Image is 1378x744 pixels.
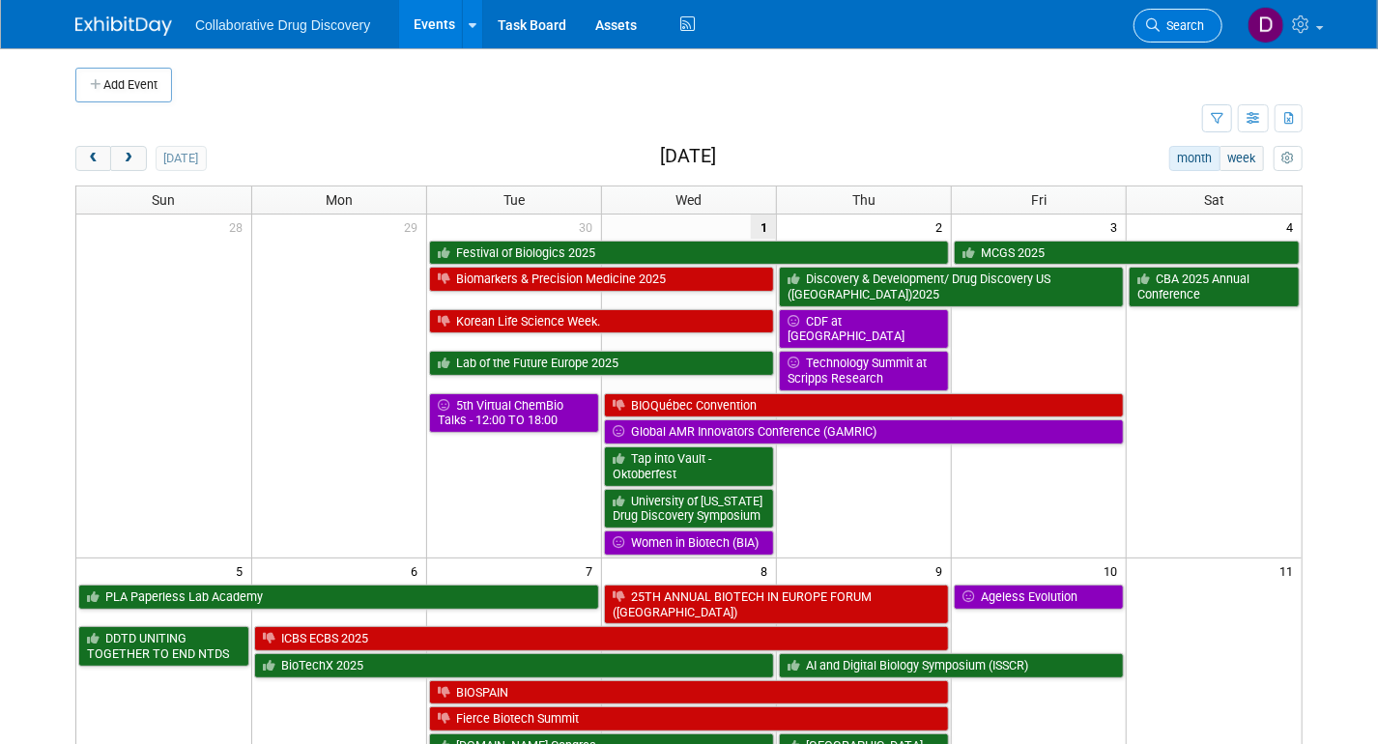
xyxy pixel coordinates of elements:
a: Discovery & Development/ Drug Discovery US ([GEOGRAPHIC_DATA])2025 [779,267,1124,306]
span: 7 [584,558,601,583]
a: BIOSPAIN [429,680,949,705]
span: 2 [933,215,951,239]
button: myCustomButton [1274,146,1303,171]
span: Thu [852,192,876,208]
span: Tue [503,192,525,208]
span: 28 [227,215,251,239]
button: month [1169,146,1220,171]
a: Ageless Evolution [954,585,1124,610]
a: BioTechX 2025 [254,653,774,678]
a: Women in Biotech (BIA) [604,530,774,556]
span: 4 [1284,215,1302,239]
span: 10 [1102,558,1126,583]
button: next [110,146,146,171]
a: Festival of Biologics 2025 [429,241,949,266]
a: MCGS 2025 [954,241,1300,266]
span: Mon [326,192,353,208]
span: 29 [402,215,426,239]
button: [DATE] [156,146,207,171]
a: Search [1134,9,1222,43]
span: 11 [1278,558,1302,583]
a: Korean Life Science Week. [429,309,774,334]
img: Daniel Castro [1248,7,1284,43]
span: Fri [1031,192,1047,208]
i: Personalize Calendar [1281,153,1294,165]
span: Wed [675,192,702,208]
button: Add Event [75,68,172,102]
a: 25TH ANNUAL BIOTECH IN EUROPE FORUM ([GEOGRAPHIC_DATA]) [604,585,949,624]
span: 3 [1108,215,1126,239]
a: CDF at [GEOGRAPHIC_DATA] [779,309,949,349]
button: week [1220,146,1264,171]
a: Technology Summit at Scripps Research [779,351,949,390]
span: Sat [1204,192,1224,208]
a: Global AMR Innovators Conference (GAMRIC) [604,419,1124,444]
a: Biomarkers & Precision Medicine 2025 [429,267,774,292]
a: Fierce Biotech Summit [429,706,949,731]
button: prev [75,146,111,171]
span: Collaborative Drug Discovery [195,17,370,33]
a: PLA Paperless Lab Academy [78,585,599,610]
a: AI and Digital Biology Symposium (ISSCR) [779,653,1124,678]
span: 8 [759,558,776,583]
span: 30 [577,215,601,239]
img: ExhibitDay [75,16,172,36]
span: 1 [751,215,776,239]
a: BIOQuébec Convention [604,393,1124,418]
span: 5 [234,558,251,583]
a: ICBS ECBS 2025 [254,626,950,651]
span: 9 [933,558,951,583]
span: Sun [152,192,175,208]
a: Tap into Vault - Oktoberfest [604,446,774,486]
a: Lab of the Future Europe 2025 [429,351,774,376]
a: University of [US_STATE] Drug Discovery Symposium [604,489,774,529]
h2: [DATE] [660,146,716,167]
span: 6 [409,558,426,583]
a: 5th Virtual ChemBio Talks - 12:00 TO 18:00 [429,393,599,433]
span: Search [1160,18,1204,33]
a: CBA 2025 Annual Conference [1129,267,1300,306]
a: DDTD UNITING TOGETHER TO END NTDS [78,626,249,666]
